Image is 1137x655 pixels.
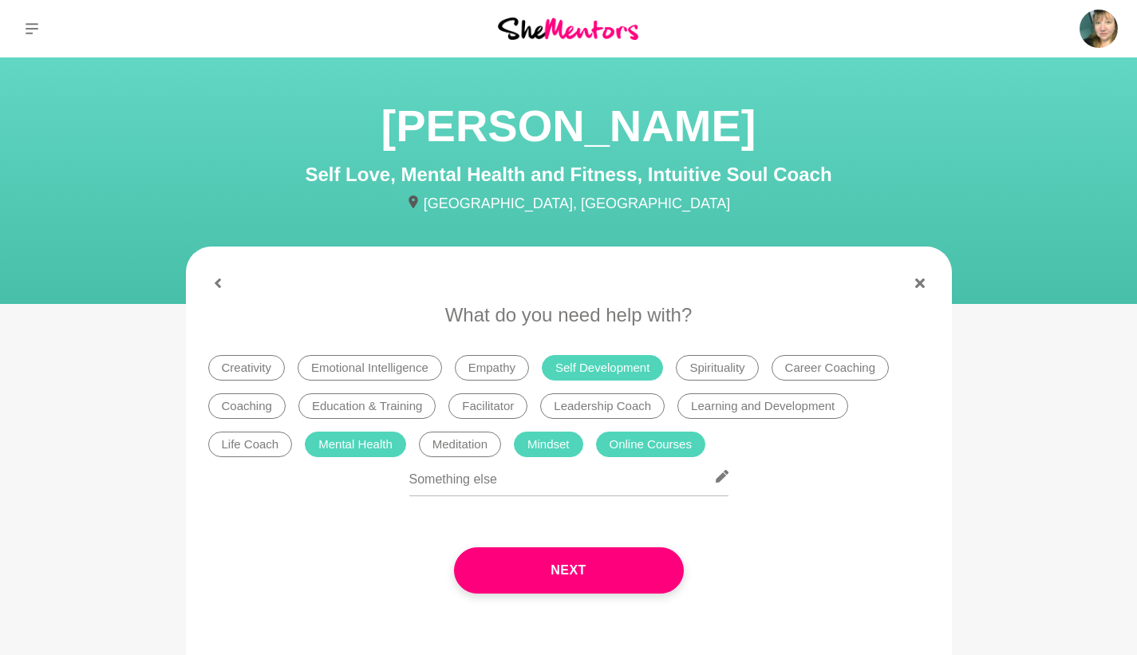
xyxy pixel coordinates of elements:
[409,457,728,496] input: Something else
[1080,10,1118,48] img: Deb Ashton
[454,547,684,594] button: Next
[186,193,952,215] p: [GEOGRAPHIC_DATA], [GEOGRAPHIC_DATA]
[186,163,952,187] h4: Self Love, Mental Health and Fitness, Intuitive Soul Coach
[186,96,952,156] h1: [PERSON_NAME]
[208,301,930,329] p: What do you need help with?
[498,18,638,39] img: She Mentors Logo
